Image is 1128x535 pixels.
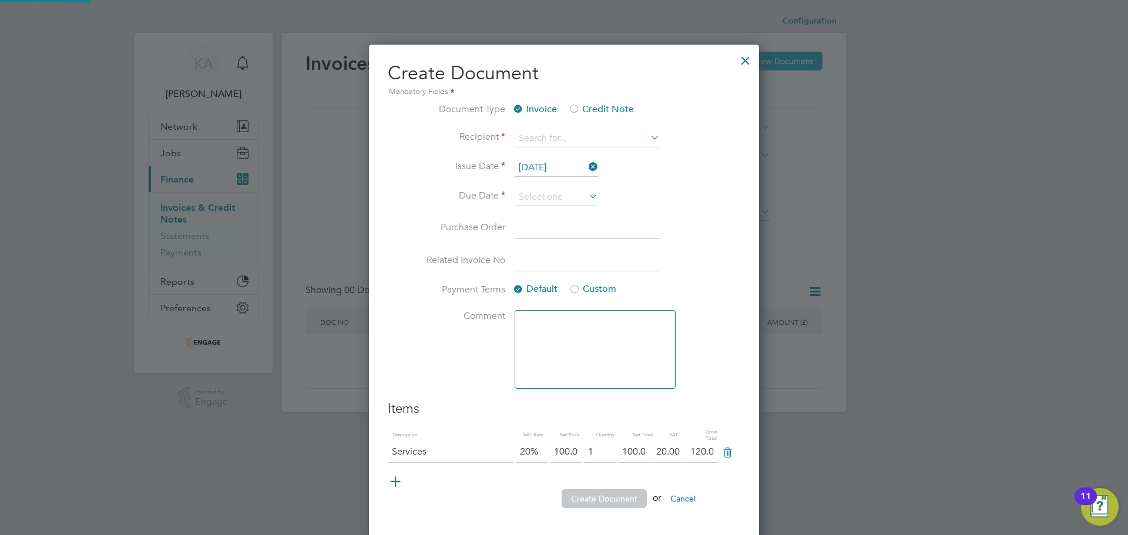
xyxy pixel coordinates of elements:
[388,103,505,116] label: Document Type
[388,310,505,322] label: Comment
[388,284,505,296] label: Payment Terms
[569,283,616,295] label: Custom
[388,131,505,143] label: Recipient
[388,190,505,202] label: Due Date
[388,61,740,99] h2: Create Document
[515,159,598,177] input: Select one
[518,432,552,438] label: VAT Rate
[388,86,740,99] div: Mandatory Fields
[591,432,625,438] label: Quantity
[512,283,558,295] label: Default
[388,432,516,438] label: Description
[568,103,634,116] label: Credit Note
[388,221,505,234] label: Purchase Order
[700,429,734,442] label: Gross Total
[435,489,740,520] li: or
[661,489,705,508] button: Cancel
[562,489,647,508] button: Create Document
[515,189,598,206] input: Select one
[515,130,660,147] input: Search for...
[388,254,505,267] label: Related Invoice No
[555,432,589,438] label: Net Price
[1080,496,1091,512] div: 11
[1081,488,1119,526] button: Open Resource Center, 11 new notifications
[388,160,505,173] label: Issue Date
[627,432,662,438] label: Net Total
[664,432,698,438] label: VAT
[388,401,740,418] h3: Items
[512,103,557,116] label: Invoice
